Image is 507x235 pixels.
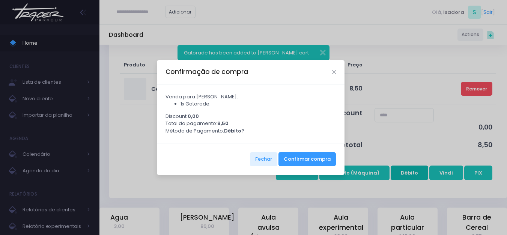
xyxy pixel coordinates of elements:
[278,152,336,166] button: Confirmar compra
[188,113,199,120] strong: 0,00
[332,70,336,74] button: Close
[250,152,277,166] button: Fechar
[165,67,248,77] h5: Confirmação de compra
[181,100,336,108] li: 1x Gatorade:
[157,84,345,143] div: Venda para [PERSON_NAME]: Discount: Total do pagamento: Método de Pagamento: ?
[224,127,241,134] strong: Débito
[217,120,229,127] strong: 8,50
